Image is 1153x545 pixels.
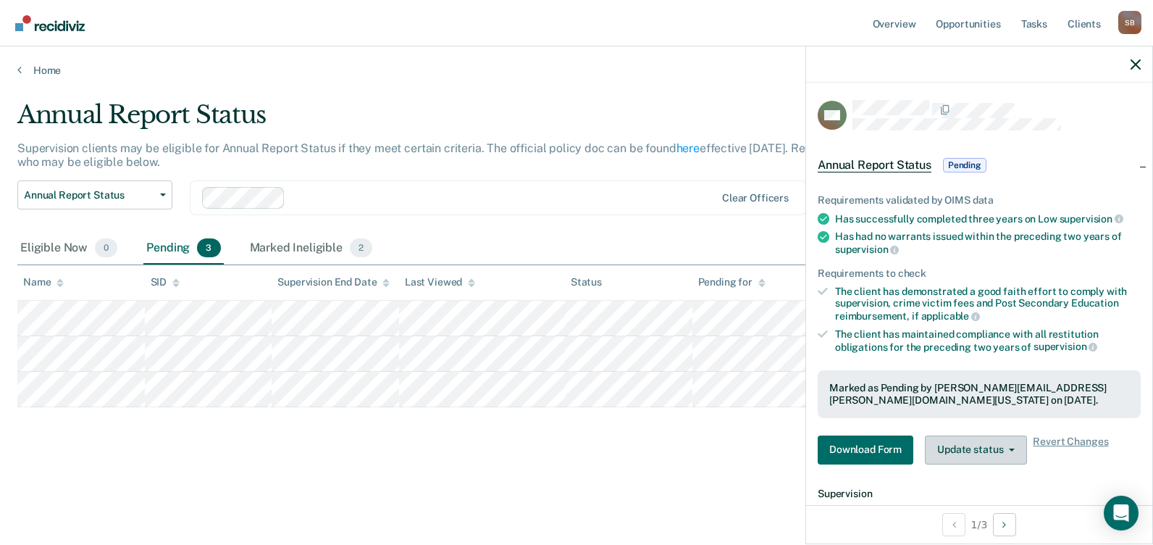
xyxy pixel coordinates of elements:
[15,15,85,31] img: Recidiviz
[722,192,789,204] div: Clear officers
[835,230,1141,255] div: Has had no warrants issued within the preceding two years of
[95,238,117,257] span: 0
[818,436,919,465] a: Navigate to form link
[405,276,475,288] div: Last Viewed
[818,267,1141,280] div: Requirements to check
[835,244,899,255] span: supervision
[835,212,1141,225] div: Has successfully completed three years on Low
[17,100,882,141] div: Annual Report Status
[698,276,766,288] div: Pending for
[1033,341,1097,352] span: supervision
[835,328,1141,353] div: The client has maintained compliance with all restitution obligations for the preceding two years of
[829,382,1129,407] div: Marked as Pending by [PERSON_NAME][EMAIL_ADDRESS][PERSON_NAME][DOMAIN_NAME][US_STATE] on [DATE].
[143,233,223,265] div: Pending
[818,488,1141,500] dt: Supervision
[942,513,965,536] button: Previous Opportunity
[247,233,376,265] div: Marked Ineligible
[1118,11,1141,34] div: S B
[993,513,1016,536] button: Next Opportunity
[1033,436,1108,465] span: Revert Changes
[17,233,120,265] div: Eligible Now
[23,276,64,288] div: Name
[350,238,372,257] span: 2
[277,276,390,288] div: Supervision End Date
[943,158,986,172] span: Pending
[17,64,1136,77] a: Home
[571,276,602,288] div: Status
[806,142,1152,188] div: Annual Report StatusPending
[818,158,931,172] span: Annual Report Status
[818,194,1141,207] div: Requirements validated by OIMS data
[925,436,1027,465] button: Update status
[1118,11,1141,34] button: Profile dropdown button
[17,141,867,169] p: Supervision clients may be eligible for Annual Report Status if they meet certain criteria. The o...
[1104,496,1139,531] div: Open Intercom Messenger
[197,238,220,257] span: 3
[921,310,980,322] span: applicable
[151,276,180,288] div: SID
[676,141,700,155] a: here
[806,505,1152,544] div: 1 / 3
[835,286,1141,323] div: The client has demonstrated a good faith effort to comply with supervision, crime victim fees and...
[24,189,154,201] span: Annual Report Status
[818,436,913,465] button: Download Form
[1060,213,1123,225] span: supervision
